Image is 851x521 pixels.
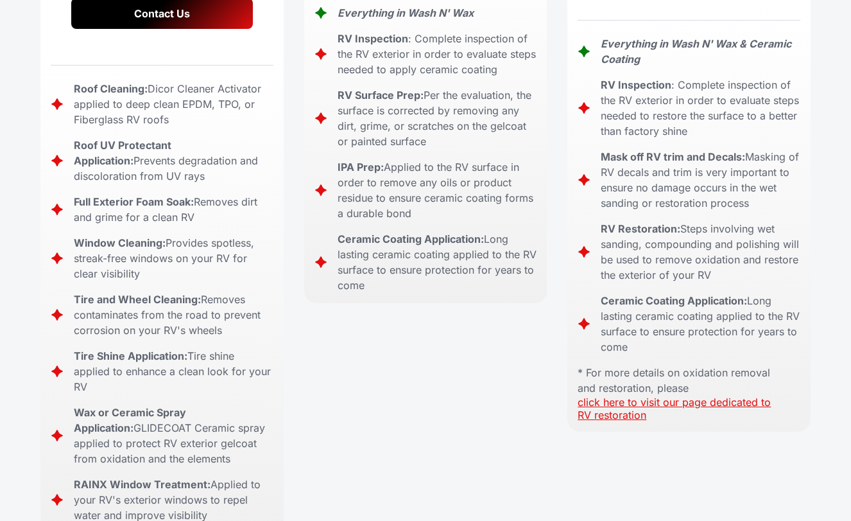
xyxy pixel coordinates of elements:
[601,221,800,283] div: Steps involving wet sanding, compounding and polishing will be used to remove oxidation and resto...
[74,292,273,338] div: Removes contaminates from the road to prevent corrosion on your RV's wheels
[601,293,800,355] div: Long lasting ceramic coating applied to the RV surface to ensure protection for years to come
[601,294,747,307] strong: Ceramic Coating Application:
[74,348,273,394] div: Tire shine applied to enhance a clean look for your RV
[338,231,537,293] div: Long lasting ceramic coating applied to the RV surface to ensure protection for years to come
[338,6,474,19] strong: Everything in Wash N' Wax
[601,222,680,235] strong: RV Restoration:
[74,293,201,306] strong: Tire and Wheel Cleaning:
[601,149,800,211] div: Masking of RV decals and trim is very important to ensure no damage occurs in the wet sanding or ...
[74,235,273,281] div: Provides spotless, streak-free windows on your RV for clear visibility
[74,137,273,184] div: Prevents degradation and discoloration from UV rays
[338,32,536,76] strong: : Complete inspection of the RV exterior in order to evaluate steps needed to apply ceramic coating
[74,405,273,466] div: GLIDECOAT Ceramic spray applied to protect RV exterior gelcoat from oxidation and the elements
[601,78,799,137] strong: : Complete inspection of the RV exterior in order to evaluate steps needed to restore the surface...
[338,159,537,221] div: Applied to the RV surface in order to remove any oils or product residue to ensure ceramic coatin...
[338,233,484,245] strong: Ceramic Coating Application:
[578,366,770,394] strong: * For more details on oxidation removal and restoration, please
[338,32,408,45] strong: RV Inspection
[74,82,148,95] strong: Roof Cleaning:
[74,195,194,208] strong: Full Exterior Foam Soak:
[338,89,424,102] strong: RV Surface Prep:
[601,78,671,91] strong: RV Inspection
[74,349,187,362] strong: Tire Shine Application:
[74,478,211,491] strong: RAINX Window Treatment:
[578,396,771,421] a: click here to visit our page dedicated to RV restoration
[601,150,745,163] strong: Mask off RV trim and Decals:
[74,406,186,434] strong: Wax or Ceramic Spray Application:
[74,139,171,167] strong: Roof UV Protectant Application:
[74,81,273,127] div: Dicor Cleaner Activator applied to deep clean EPDM, TPO, or Fiberglass RV roofs
[338,161,384,173] strong: IPA Prep:
[74,194,273,225] div: Removes dirt and grime for a clean RV
[338,87,537,149] div: Per the evaluation, the surface is corrected by removing any dirt, grime, or scratches on the gel...
[74,236,166,249] strong: Window Cleaning:
[601,37,791,66] strong: Everything in Wash N' Wax & Ceramic Coating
